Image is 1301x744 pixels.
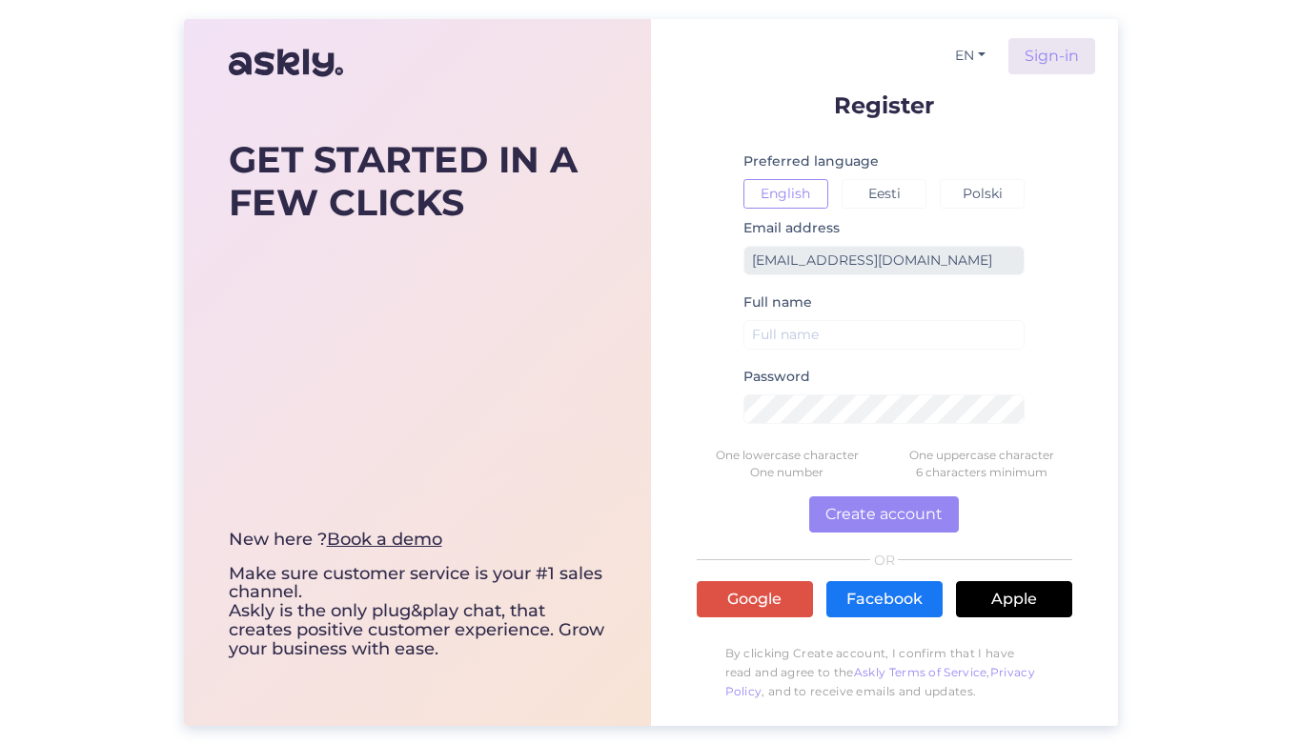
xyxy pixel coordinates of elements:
[870,553,898,567] span: OR
[826,581,943,617] a: Facebook
[725,665,1035,698] a: Privacy Policy
[743,292,812,312] label: Full name
[697,93,1072,117] p: Register
[229,138,606,225] div: GET STARTED IN A FEW CLICKS
[690,464,884,481] div: One number
[956,581,1072,617] a: Apple
[743,151,879,171] label: Preferred language
[229,531,606,550] div: New here ?
[743,367,810,387] label: Password
[697,634,1072,711] p: By clicking Create account, I confirm that I have read and agree to the , , and to receive emails...
[842,179,926,209] button: Eesti
[690,447,884,464] div: One lowercase character
[1008,38,1095,74] a: Sign-in
[854,665,987,679] a: Askly Terms of Service
[327,529,442,550] a: Book a demo
[229,40,343,86] img: Askly
[809,496,959,533] button: Create account
[743,179,828,209] button: English
[743,320,1026,350] input: Full name
[743,246,1026,275] input: Enter email
[229,531,606,659] div: Make sure customer service is your #1 sales channel. Askly is the only plug&play chat, that creat...
[947,42,993,70] button: EN
[697,581,813,617] a: Google
[884,464,1079,481] div: 6 characters minimum
[743,218,840,238] label: Email address
[940,179,1025,209] button: Polski
[884,447,1079,464] div: One uppercase character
